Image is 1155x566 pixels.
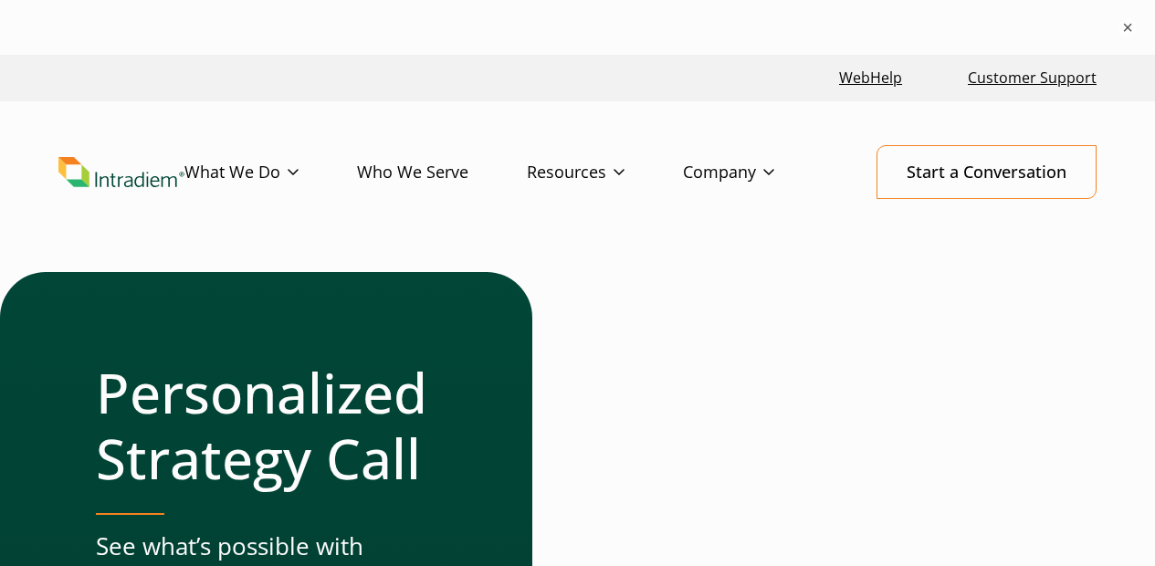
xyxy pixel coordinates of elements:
h1: Personalized Strategy Call [96,360,459,491]
a: Company [683,146,833,199]
button: × [1118,18,1137,37]
a: Customer Support [961,58,1104,98]
a: What We Do [184,146,357,199]
a: Who We Serve [357,146,527,199]
img: Intradiem [58,157,184,188]
a: Start a Conversation [877,145,1097,199]
a: Resources [527,146,683,199]
a: Link opens in a new window [832,58,909,98]
a: Link to homepage of Intradiem [58,157,184,188]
